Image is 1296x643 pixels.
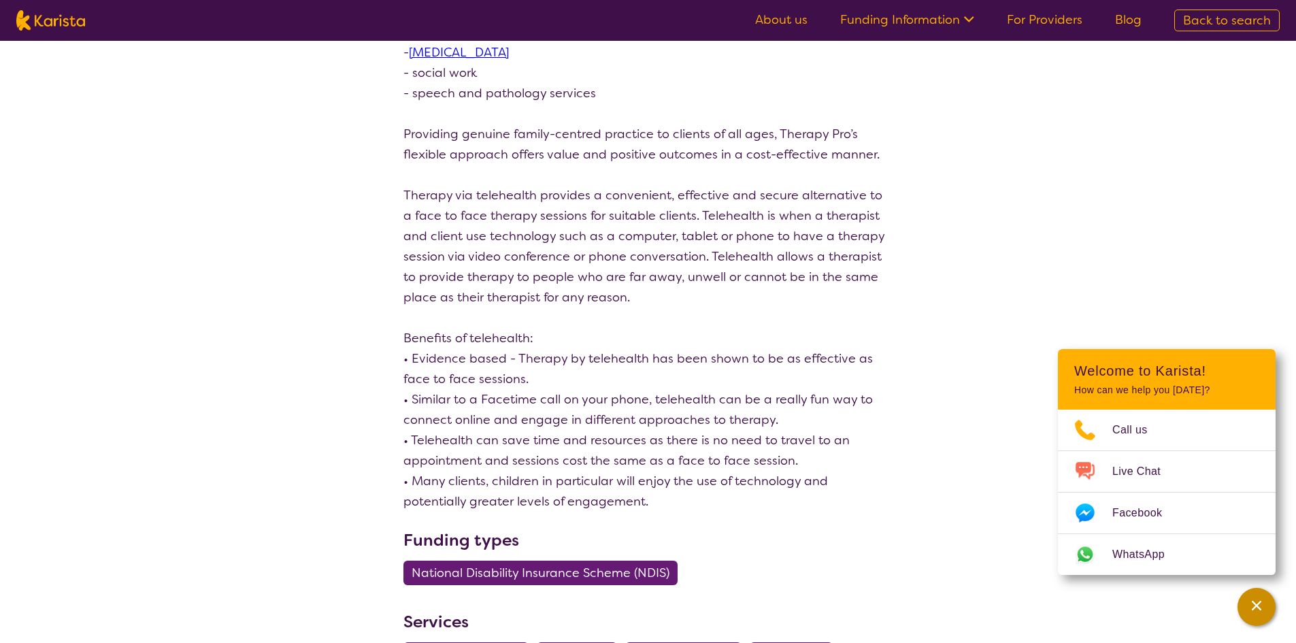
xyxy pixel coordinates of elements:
img: Karista logo [16,10,85,31]
span: Call us [1112,420,1164,440]
p: - social work [403,63,893,83]
p: • Similar to a Facetime call on your phone, telehealth can be a really fun way to connect online ... [403,389,893,430]
a: [MEDICAL_DATA] [409,44,509,61]
ul: Choose channel [1058,410,1276,575]
p: Providing genuine family-centred practice to clients of all ages, Therapy Pro’s flexible approach... [403,124,893,165]
span: Live Chat [1112,461,1177,482]
span: Back to search [1183,12,1271,29]
div: Channel Menu [1058,349,1276,575]
a: National Disability Insurance Scheme (NDIS) [403,565,686,581]
a: Web link opens in a new tab. [1058,534,1276,575]
a: Funding Information [840,12,974,28]
span: Facebook [1112,503,1178,523]
a: For Providers [1007,12,1082,28]
span: National Disability Insurance Scheme (NDIS) [412,561,669,585]
p: • Many clients, children in particular will enjoy the use of technology and potentially greater l... [403,471,893,512]
p: - speech and pathology services [403,83,893,103]
h3: Services [403,610,893,634]
p: How can we help you [DATE]? [1074,384,1259,396]
p: - [403,42,893,63]
p: Therapy via telehealth provides a convenient, effective and secure alternative to a face to face ... [403,185,893,308]
p: Benefits of telehealth: [403,328,893,348]
span: WhatsApp [1112,544,1181,565]
p: • Evidence based - Therapy by telehealth has been shown to be as effective as face to face sessions. [403,348,893,389]
a: Back to search [1174,10,1280,31]
a: About us [755,12,808,28]
a: Blog [1115,12,1142,28]
h2: Welcome to Karista! [1074,363,1259,379]
p: • Telehealth can save time and resources as there is no need to travel to an appointment and sess... [403,430,893,471]
button: Channel Menu [1237,588,1276,626]
h3: Funding types [403,528,893,553]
